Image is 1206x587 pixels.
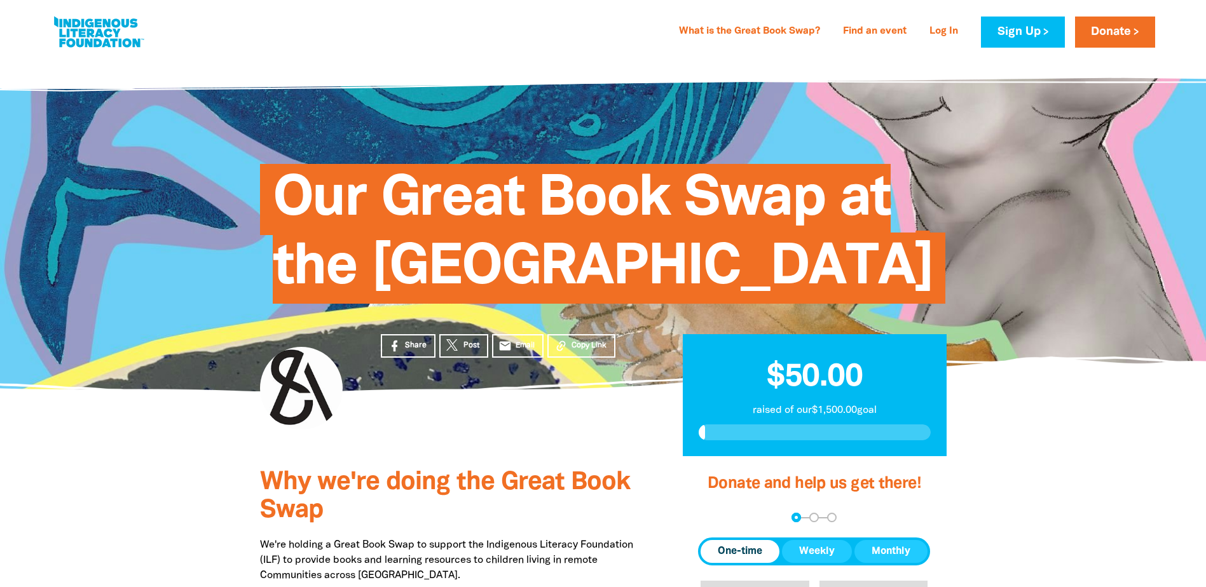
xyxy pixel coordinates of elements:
i: email [498,339,512,353]
button: Navigate to step 1 of 3 to enter your donation amount [791,513,801,522]
span: Email [516,340,535,351]
button: Navigate to step 2 of 3 to enter your details [809,513,819,522]
a: Find an event [835,22,914,42]
button: Monthly [854,540,928,563]
button: Copy Link [547,334,615,358]
span: Our Great Book Swap at the [GEOGRAPHIC_DATA] [273,173,933,304]
a: emailEmail [492,334,544,358]
span: Share [405,340,427,351]
button: Weekly [782,540,852,563]
span: Monthly [872,544,910,559]
p: raised of our $1,500.00 goal [699,403,931,418]
a: Post [439,334,488,358]
div: Donation frequency [698,537,930,565]
span: $50.00 [767,363,863,392]
a: What is the Great Book Swap? [671,22,828,42]
span: One-time [718,544,762,559]
span: Why we're doing the Great Book Swap [260,471,630,522]
button: One-time [701,540,779,563]
button: Navigate to step 3 of 3 to enter your payment details [827,513,837,522]
a: Log In [922,22,966,42]
span: Copy Link [572,340,606,351]
a: Sign Up [981,17,1064,48]
a: Share [381,334,435,358]
a: Donate [1075,17,1155,48]
span: Post [463,340,479,351]
span: Weekly [799,544,835,559]
span: Donate and help us get there! [708,476,921,491]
